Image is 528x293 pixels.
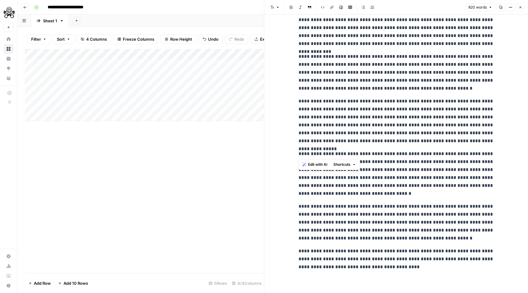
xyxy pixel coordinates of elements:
[4,34,13,44] a: Home
[208,36,218,42] span: Undo
[300,161,330,169] button: Edit with AI
[331,161,358,169] button: Shortcuts
[229,278,264,288] div: 4/4 Columns
[225,34,248,44] button: Redo
[123,36,154,42] span: Freeze Columns
[25,278,54,288] button: Add Row
[4,281,13,291] button: Help + Support
[170,36,192,42] span: Row Height
[4,73,13,83] a: Your Data
[86,36,107,42] span: 4 Columns
[308,162,327,167] span: Edit with AI
[466,3,495,11] button: 820 words
[199,34,222,44] button: Undo
[4,64,13,73] a: Opportunities
[54,278,92,288] button: Add 10 Rows
[333,162,350,167] span: Shortcuts
[4,271,13,281] a: Learning Hub
[251,34,286,44] button: Export CSV
[4,5,13,20] button: Workspace: PistonHeads
[4,44,13,54] a: Browse
[4,7,15,18] img: PistonHeads Logo
[31,15,69,27] a: Sheet 1
[113,34,158,44] button: Freeze Columns
[77,34,111,44] button: 4 Columns
[161,34,196,44] button: Row Height
[4,54,13,64] a: Insights
[468,5,487,10] span: 820 words
[27,34,50,44] button: Filter
[53,34,74,44] button: Sort
[206,278,229,288] div: 5 Rows
[260,36,282,42] span: Export CSV
[4,261,13,271] a: Usage
[64,280,88,286] span: Add 10 Rows
[34,280,51,286] span: Add Row
[43,18,57,24] div: Sheet 1
[234,36,244,42] span: Redo
[31,36,41,42] span: Filter
[57,36,65,42] span: Sort
[4,251,13,261] a: Settings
